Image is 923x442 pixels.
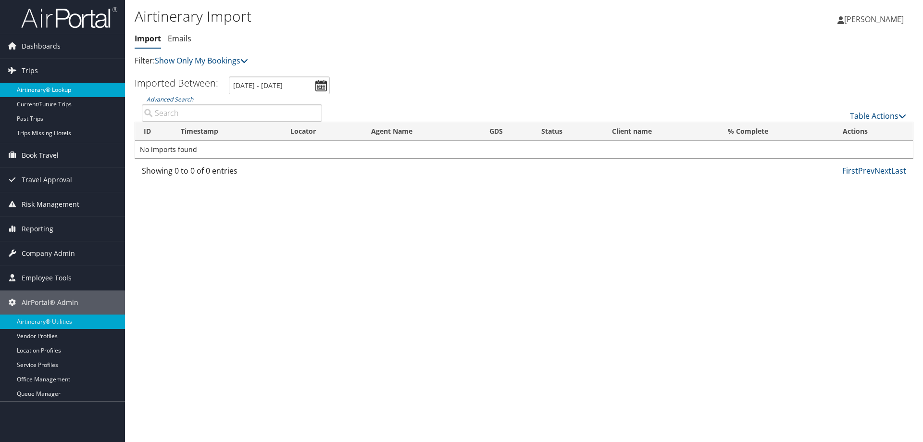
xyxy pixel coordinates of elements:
[533,122,603,141] th: Status: activate to sort column ascending
[155,55,248,66] a: Show Only My Bookings
[834,122,913,141] th: Actions
[22,192,79,216] span: Risk Management
[891,165,906,176] a: Last
[850,111,906,121] a: Table Actions
[135,141,913,158] td: No imports found
[172,122,282,141] th: Timestamp: activate to sort column ascending
[874,165,891,176] a: Next
[135,33,161,44] a: Import
[22,241,75,265] span: Company Admin
[842,165,858,176] a: First
[858,165,874,176] a: Prev
[142,104,322,122] input: Advanced Search
[135,55,654,67] p: Filter:
[844,14,904,25] span: [PERSON_NAME]
[229,76,330,94] input: [DATE] - [DATE]
[719,122,834,141] th: % Complete: activate to sort column descending
[362,122,481,141] th: Agent Name: activate to sort column ascending
[135,6,654,26] h1: Airtinerary Import
[22,290,78,315] span: AirPortal® Admin
[481,122,533,141] th: GDS: activate to sort column ascending
[21,6,117,29] img: airportal-logo.png
[22,34,61,58] span: Dashboards
[22,217,53,241] span: Reporting
[603,122,719,141] th: Client name: activate to sort column ascending
[282,122,362,141] th: Locator: activate to sort column ascending
[22,59,38,83] span: Trips
[142,165,322,181] div: Showing 0 to 0 of 0 entries
[22,168,72,192] span: Travel Approval
[135,122,172,141] th: ID: activate to sort column ascending
[22,143,59,167] span: Book Travel
[837,5,913,34] a: [PERSON_NAME]
[135,76,218,89] h3: Imported Between:
[168,33,191,44] a: Emails
[147,95,193,103] a: Advanced Search
[22,266,72,290] span: Employee Tools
